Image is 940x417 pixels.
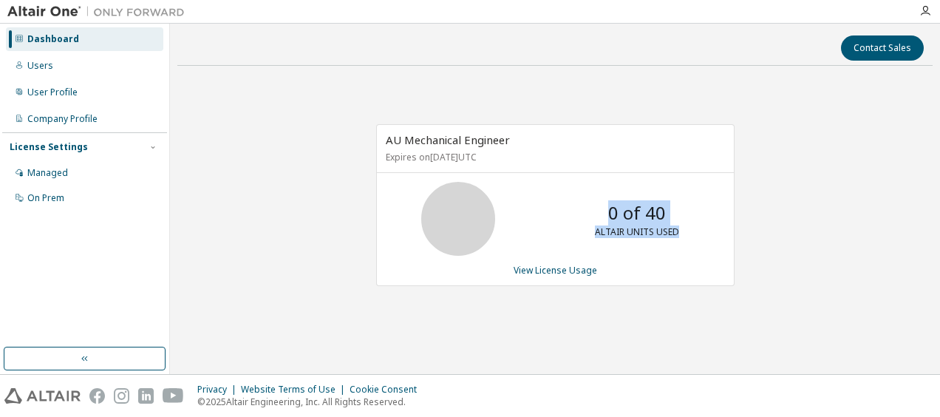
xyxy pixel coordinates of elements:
img: youtube.svg [163,388,184,404]
p: © 2025 Altair Engineering, Inc. All Rights Reserved. [197,396,426,408]
span: AU Mechanical Engineer [386,132,510,147]
p: Expires on [DATE] UTC [386,151,721,163]
div: On Prem [27,192,64,204]
button: Contact Sales [841,35,924,61]
p: ALTAIR UNITS USED [595,226,679,238]
img: instagram.svg [114,388,129,404]
div: License Settings [10,141,88,153]
img: facebook.svg [89,388,105,404]
div: Users [27,60,53,72]
div: Managed [27,167,68,179]
p: 0 of 40 [608,200,666,226]
img: altair_logo.svg [4,388,81,404]
img: Altair One [7,4,192,19]
div: Website Terms of Use [241,384,350,396]
img: linkedin.svg [138,388,154,404]
a: View License Usage [514,264,597,277]
div: User Profile [27,87,78,98]
div: Company Profile [27,113,98,125]
div: Cookie Consent [350,384,426,396]
div: Dashboard [27,33,79,45]
div: Privacy [197,384,241,396]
